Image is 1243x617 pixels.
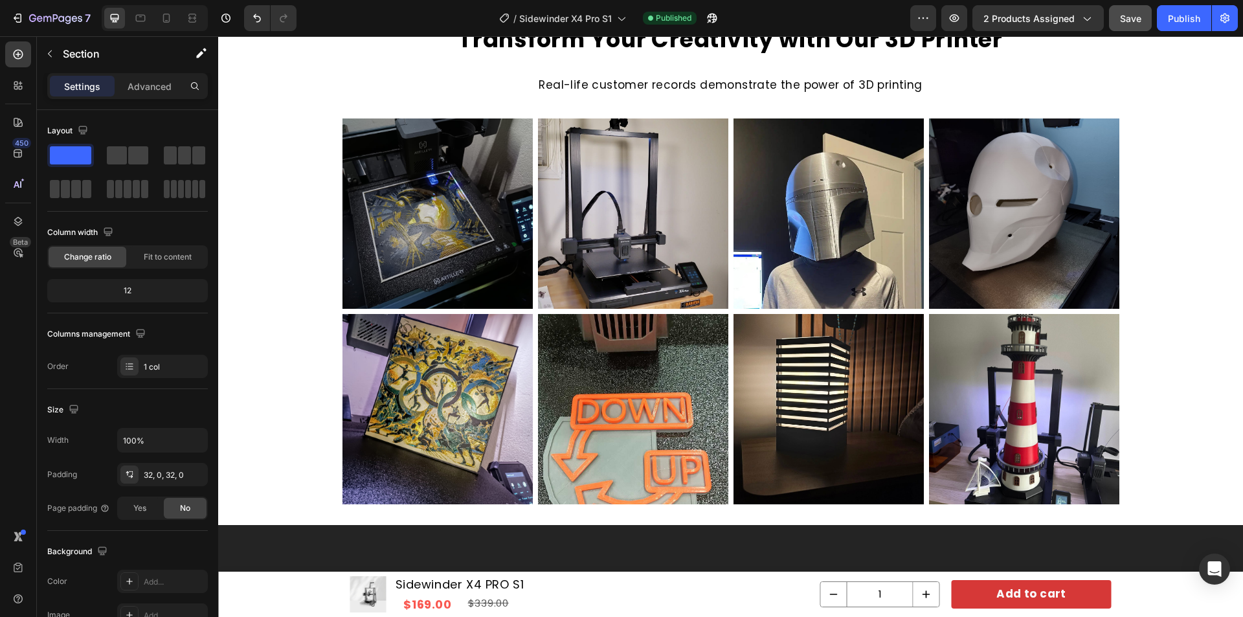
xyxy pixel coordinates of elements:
[47,502,110,514] div: Page padding
[519,12,612,25] span: Sidewinder X4 Pro S1
[47,401,82,419] div: Size
[180,502,190,514] span: No
[972,5,1104,31] button: 2 products assigned
[124,82,315,273] img: gempages_474922923870651166-953cdbc9-447e-4279-b8de-59c4ca98755d.jpg
[695,546,721,570] button: increment
[124,278,315,468] img: gempages_474922923870651166-7d9f94bd-0c32-4867-9b94-bae26eab2a93.jpg
[1199,554,1230,585] div: Open Intercom Messenger
[85,10,91,26] p: 7
[218,36,1243,617] iframe: Design area
[513,12,517,25] span: /
[5,5,96,31] button: 7
[47,122,91,140] div: Layout
[244,5,297,31] div: Undo/Redo
[10,237,31,247] div: Beta
[515,82,706,273] img: gempages_474922923870651166-b291b360-1582-4914-a97d-1ed9170e20c8.jpg
[656,12,691,24] span: Published
[64,80,100,93] p: Settings
[144,251,192,263] span: Fit to content
[126,40,900,58] p: Real-life customer records demonstrate the power of 3D printing
[118,429,207,452] input: Auto
[12,138,31,148] div: 450
[47,434,69,446] div: Width
[144,576,205,588] div: Add...
[1157,5,1211,31] button: Publish
[1109,5,1152,31] button: Save
[983,12,1075,25] span: 2 products assigned
[47,576,67,587] div: Color
[64,251,111,263] span: Change ratio
[47,224,116,241] div: Column width
[50,282,205,300] div: 12
[603,546,629,570] button: decrement
[63,46,169,62] p: Section
[1120,13,1141,24] span: Save
[711,278,901,468] img: gempages_474922923870651166-c6d49f1c-6d42-4f6a-8909-b9016eb72bd6.jpg
[47,326,148,343] div: Columns management
[47,543,110,561] div: Background
[320,82,510,273] img: gempages_474922923870651166-c0096465-37d3-40f3-bd38-6af3820c4d3c.jpg
[128,80,172,93] p: Advanced
[47,361,69,372] div: Order
[320,278,510,468] img: gempages_474922923870651166-20b20f8e-4e51-49ea-92d7-5a134a584746.jpg
[778,549,847,567] div: Add to cart
[1168,12,1200,25] div: Publish
[144,469,205,481] div: 32, 0, 32, 0
[133,502,146,514] span: Yes
[629,546,695,570] input: quantity
[47,469,77,480] div: Padding
[249,558,383,576] div: $339.00
[144,361,205,373] div: 1 col
[733,544,893,572] button: Add to cart
[711,82,901,273] img: gempages_474922923870651166-cb19d0e6-1c6c-476f-a622-8114889c36a0.jpg
[515,278,706,468] img: gempages_474922923870651166-5aeab9cd-e983-4d7f-b088-89c8773c6a86.jpg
